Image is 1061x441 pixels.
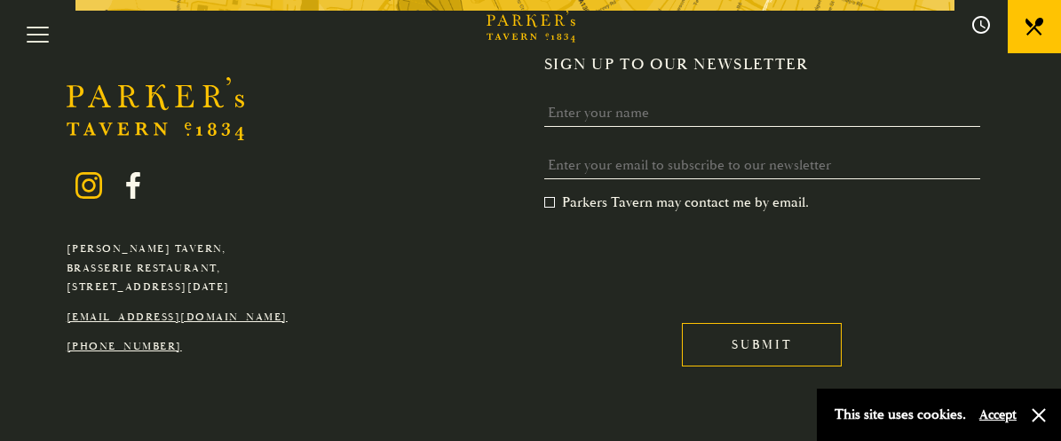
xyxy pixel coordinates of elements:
p: [PERSON_NAME] Tavern, Brasserie Restaurant, [STREET_ADDRESS][DATE] [67,240,288,297]
h2: Sign up to our newsletter [544,55,995,75]
a: [EMAIL_ADDRESS][DOMAIN_NAME] [67,311,288,324]
iframe: reCAPTCHA [544,225,814,295]
input: Submit [682,323,842,366]
a: [PHONE_NUMBER] [67,340,182,353]
button: Accept [979,406,1017,423]
button: Close and accept [1030,406,1048,424]
p: This site uses cookies. [835,402,966,428]
input: Enter your email to subscribe to our newsletter [544,152,981,179]
input: Enter your name [544,99,981,127]
label: Parkers Tavern may contact me by email. [544,193,809,211]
